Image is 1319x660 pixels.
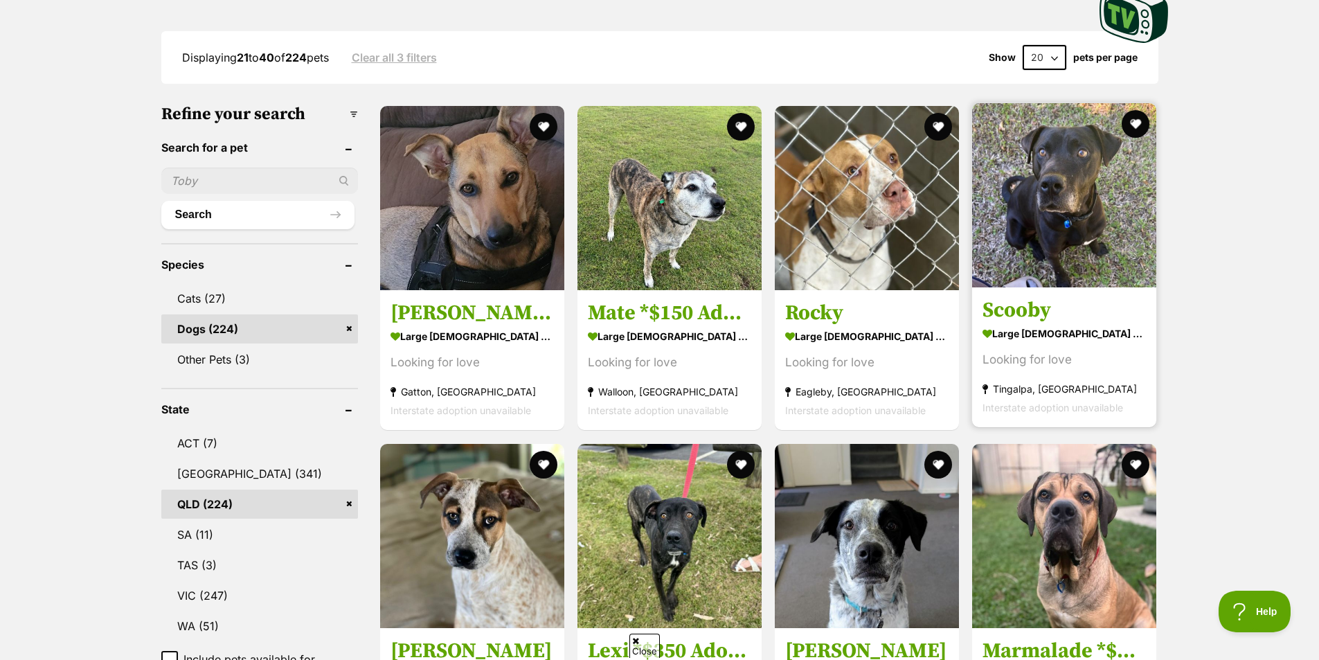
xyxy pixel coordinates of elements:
header: Search for a pet [161,141,359,154]
a: Scooby large [DEMOGRAPHIC_DATA] Dog Looking for love Tingalpa, [GEOGRAPHIC_DATA] Interstate adopt... [972,287,1156,428]
img: Jackson - Bull Arab x Australian Cattle Dog [380,444,564,628]
a: Rocky large [DEMOGRAPHIC_DATA] Dog Looking for love Eagleby, [GEOGRAPHIC_DATA] Interstate adoptio... [775,290,959,431]
div: Looking for love [982,351,1146,370]
span: Interstate adoption unavailable [588,405,728,417]
a: Dogs (224) [161,314,359,344]
a: VIC (247) [161,581,359,610]
h3: Rocky [785,301,949,327]
a: [PERSON_NAME] *$350 Adoption Fee* large [DEMOGRAPHIC_DATA] Dog Looking for love Gatton, [GEOGRAPH... [380,290,564,431]
button: favourite [727,113,755,141]
strong: large [DEMOGRAPHIC_DATA] Dog [391,327,554,347]
span: Displaying to of pets [182,51,329,64]
strong: Walloon, [GEOGRAPHIC_DATA] [588,383,751,402]
header: State [161,403,359,416]
img: Rocky - American Bulldog x Bull Arab Dog [775,106,959,290]
img: Lexi *$350 Adoption Fee* - Mastiff Dog [577,444,762,628]
button: favourite [727,451,755,479]
a: Clear all 3 filters [352,51,437,64]
header: Species [161,258,359,271]
strong: 224 [285,51,307,64]
strong: large [DEMOGRAPHIC_DATA] Dog [588,327,751,347]
strong: Gatton, [GEOGRAPHIC_DATA] [391,383,554,402]
strong: large [DEMOGRAPHIC_DATA] Dog [785,327,949,347]
strong: 21 [237,51,249,64]
a: Cats (27) [161,284,359,313]
iframe: Help Scout Beacon - Open [1219,591,1291,632]
h3: Mate *$150 Adoption Fee* [588,301,751,327]
strong: Tingalpa, [GEOGRAPHIC_DATA] [982,380,1146,399]
a: QLD (224) [161,490,359,519]
span: Interstate adoption unavailable [391,405,531,417]
a: Other Pets (3) [161,345,359,374]
button: Search [161,201,355,229]
span: Interstate adoption unavailable [982,402,1123,414]
strong: Eagleby, [GEOGRAPHIC_DATA] [785,383,949,402]
div: Looking for love [588,354,751,373]
img: Scooby - Great Dane Dog [972,103,1156,287]
a: SA (11) [161,520,359,549]
img: Mate *$150 Adoption Fee* - Bull Arab x Staffordshire Bull Terrier Dog [577,106,762,290]
a: TAS (3) [161,551,359,580]
button: favourite [1122,451,1150,479]
strong: large [DEMOGRAPHIC_DATA] Dog [982,324,1146,344]
button: favourite [530,113,557,141]
span: Close [629,634,660,658]
a: ACT (7) [161,429,359,458]
img: Fredrik - Australian Cattle Dog [775,444,959,628]
strong: 40 [259,51,274,64]
div: Looking for love [785,354,949,373]
a: [GEOGRAPHIC_DATA] (341) [161,459,359,488]
img: Bellah *$350 Adoption Fee* - German Shepherd Dog x Australian Kelpie Dog [380,106,564,290]
button: favourite [530,451,557,479]
img: Marmalade *$350 Adoption Fee* - Neapolitan Mastiff Dog [972,444,1156,628]
h3: [PERSON_NAME] *$350 Adoption Fee* [391,301,554,327]
h3: Scooby [982,298,1146,324]
div: Looking for love [391,354,554,373]
a: Mate *$150 Adoption Fee* large [DEMOGRAPHIC_DATA] Dog Looking for love Walloon, [GEOGRAPHIC_DATA]... [577,290,762,431]
span: Interstate adoption unavailable [785,405,926,417]
input: Toby [161,168,359,194]
label: pets per page [1073,52,1138,63]
h3: Refine your search [161,105,359,124]
button: favourite [1122,110,1150,138]
span: Show [989,52,1016,63]
button: favourite [924,113,952,141]
button: favourite [924,451,952,479]
a: WA (51) [161,612,359,641]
